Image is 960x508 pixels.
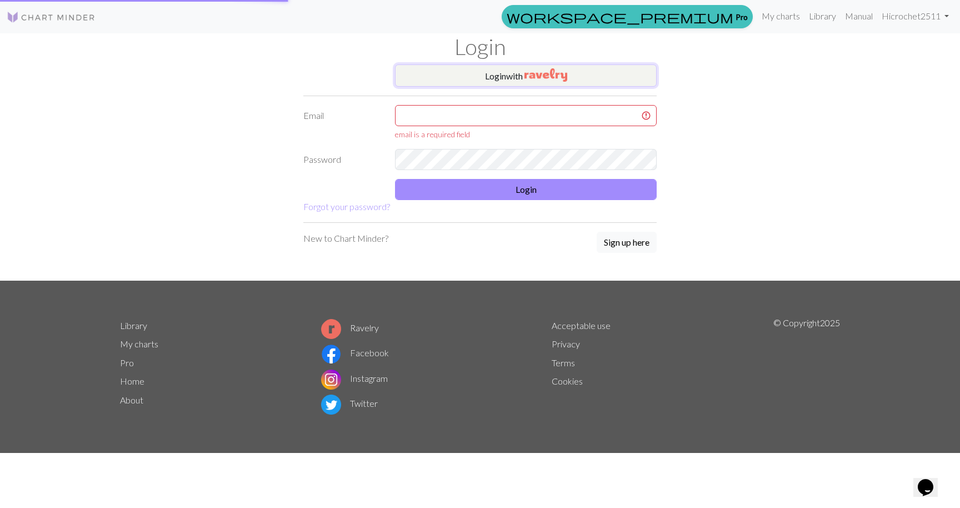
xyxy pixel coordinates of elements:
a: Terms [552,357,575,368]
a: My charts [757,5,804,27]
img: Ravelry [524,68,567,82]
img: Facebook logo [321,344,341,364]
a: Hicrochet2511 [877,5,953,27]
p: New to Chart Minder? [303,232,388,245]
img: Twitter logo [321,395,341,415]
label: Password [297,149,388,170]
img: Ravelry logo [321,319,341,339]
span: workspace_premium [507,9,733,24]
a: Manual [841,5,877,27]
a: About [120,395,143,405]
a: Pro [120,357,134,368]
a: Home [120,376,144,386]
label: Email [297,105,388,140]
a: Forgot your password? [303,201,390,212]
button: Login [395,179,657,200]
a: Library [804,5,841,27]
button: Sign up here [597,232,657,253]
a: Pro [502,5,753,28]
a: Twitter [321,398,378,409]
a: Facebook [321,347,389,358]
a: Instagram [321,373,388,384]
h1: Login [113,33,847,60]
a: Privacy [552,338,580,349]
iframe: chat widget [913,464,949,497]
div: email is a required field [395,128,657,140]
a: Acceptable use [552,320,611,331]
a: My charts [120,338,158,349]
button: Loginwith [395,64,657,87]
a: Sign up here [597,232,657,254]
img: Logo [7,11,96,24]
a: Library [120,320,147,331]
a: Cookies [552,376,583,386]
img: Instagram logo [321,370,341,390]
a: Ravelry [321,322,379,333]
p: © Copyright 2025 [773,316,840,417]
